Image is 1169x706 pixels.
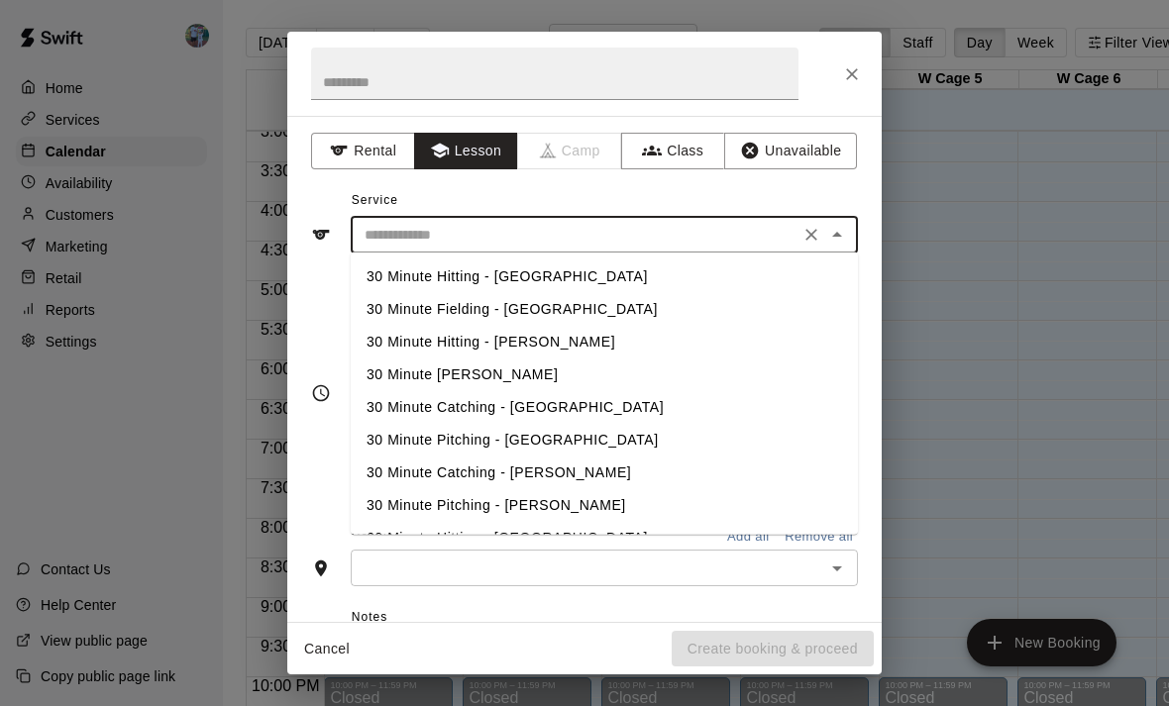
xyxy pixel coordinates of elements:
[823,221,851,249] button: Close
[352,193,398,207] span: Service
[823,555,851,582] button: Open
[724,133,857,169] button: Unavailable
[311,558,331,578] svg: Rooms
[518,133,622,169] span: Camps can only be created in the Services page
[351,391,858,424] li: 30 Minute Catching - [GEOGRAPHIC_DATA]
[797,221,825,249] button: Clear
[780,522,858,553] button: Remove all
[351,489,858,522] li: 30 Minute Pitching - [PERSON_NAME]
[716,522,780,553] button: Add all
[351,424,858,456] li: 30 Minute Pitching - [GEOGRAPHIC_DATA]
[351,456,858,489] li: 30 Minute Catching - [PERSON_NAME]
[414,133,518,169] button: Lesson
[351,260,858,293] li: 30 Minute Hitting - [GEOGRAPHIC_DATA]
[311,133,415,169] button: Rental
[351,293,858,326] li: 30 Minute Fielding - [GEOGRAPHIC_DATA]
[295,631,359,667] button: Cancel
[621,133,725,169] button: Class
[311,225,331,245] svg: Service
[351,326,858,358] li: 30 Minute Hitting - [PERSON_NAME]
[351,522,858,555] li: 60 Minute Hitting - [GEOGRAPHIC_DATA]
[311,383,331,403] svg: Timing
[351,358,858,391] li: 30 Minute [PERSON_NAME]
[352,602,858,634] span: Notes
[834,56,870,92] button: Close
